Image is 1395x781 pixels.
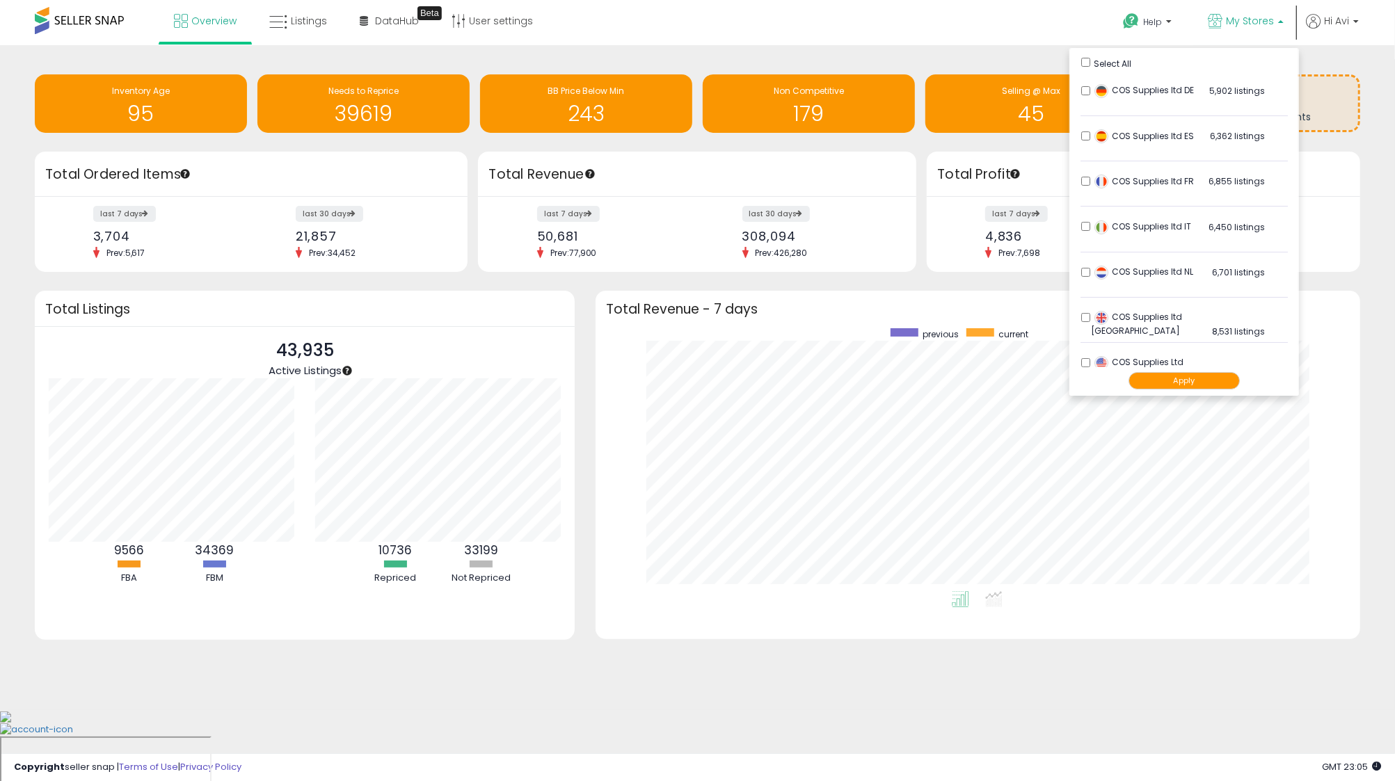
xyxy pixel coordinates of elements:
span: Prev: 7,698 [991,247,1047,259]
span: Overview [191,14,237,28]
span: previous [923,328,959,340]
span: Select All [1094,58,1131,70]
span: Prev: 426,280 [749,247,815,259]
a: BB Price Below Min 243 [480,74,692,133]
a: Needs to Reprice 39619 [257,74,470,133]
a: Selling @ Max 45 [925,74,1138,133]
span: COS Supplies ltd DE [1094,84,1194,96]
h1: 39619 [264,102,463,125]
span: Prev: 77,900 [543,247,604,259]
span: Hi Avi [1324,14,1349,28]
span: Prev: 5,617 [99,247,152,259]
div: Tooltip anchor [584,168,596,180]
b: 33199 [464,542,498,558]
div: FBA [87,572,170,585]
p: 43,935 [269,337,342,364]
span: Non Competitive [774,85,844,97]
span: COS Supplies ltd ES [1094,130,1194,142]
img: italy.png [1094,220,1108,234]
h1: 243 [487,102,685,125]
div: FBM [173,572,256,585]
span: current [999,328,1029,340]
a: Inventory Age 95 [35,74,247,133]
i: Get Help [1122,13,1140,30]
b: 10736 [378,542,412,558]
div: 3,704 [93,229,241,243]
span: Add Actionable Insights [1197,110,1311,124]
div: 308,094 [742,229,893,243]
h3: Total Ordered Items [45,165,457,184]
h3: Total Profit [937,165,1349,184]
h1: 179 [710,102,908,125]
label: last 30 days [296,206,363,222]
img: uk.png [1094,311,1108,325]
span: COS Supplies ltd NL [1094,266,1193,277]
div: Tooltip anchor [179,168,191,180]
a: Help [1112,2,1186,45]
h1: 95 [42,102,240,125]
img: germany.png [1094,84,1108,98]
span: Selling @ Max [1002,85,1060,97]
img: usa.png [1094,356,1108,370]
div: 50,681 [537,229,687,243]
span: Listings [291,14,327,28]
span: BB Price Below Min [548,85,624,97]
img: france.png [1094,175,1108,188]
span: 6,450 listings [1209,221,1265,233]
div: Tooltip anchor [1009,168,1021,180]
span: 8,531 listings [1212,325,1265,337]
div: Not Repriced [439,572,523,585]
span: COS Supplies ltd IT [1094,220,1191,232]
span: DataHub [375,14,419,28]
span: Inventory Age [112,85,170,97]
span: Help [1143,16,1162,28]
div: 21,857 [296,229,444,243]
b: 34369 [195,542,234,558]
h1: 45 [932,102,1131,125]
span: 5,902 listings [1209,85,1265,97]
h3: Total Listings [45,304,564,314]
button: Apply [1129,372,1240,389]
b: 9566 [114,542,144,558]
span: 6,855 listings [1209,175,1265,187]
a: Non Competitive 179 [703,74,915,133]
div: Repriced [353,572,437,585]
span: COS Supplies ltd FR [1094,175,1194,187]
label: last 7 days [985,206,1048,222]
span: COS Supplies Ltd [GEOGRAPHIC_DATA] [1091,356,1183,382]
label: last 7 days [537,206,600,222]
span: Active Listings [269,363,342,378]
label: last 7 days [93,206,156,222]
span: 6,362 listings [1210,130,1265,142]
a: Hi Avi [1306,14,1359,45]
span: Needs to Reprice [328,85,399,97]
img: netherlands.png [1094,266,1108,280]
span: 6,701 listings [1212,266,1265,278]
label: last 30 days [742,206,810,222]
img: spain.png [1094,129,1108,143]
h3: Total Revenue - 7 days [606,304,1350,314]
div: Tooltip anchor [417,6,442,20]
span: COS Supplies ltd [GEOGRAPHIC_DATA] [1091,311,1182,337]
h3: Total Revenue [488,165,906,184]
span: My Stores [1226,14,1274,28]
div: 4,836 [985,229,1133,243]
div: Tooltip anchor [341,364,353,377]
span: Prev: 34,452 [302,247,362,259]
